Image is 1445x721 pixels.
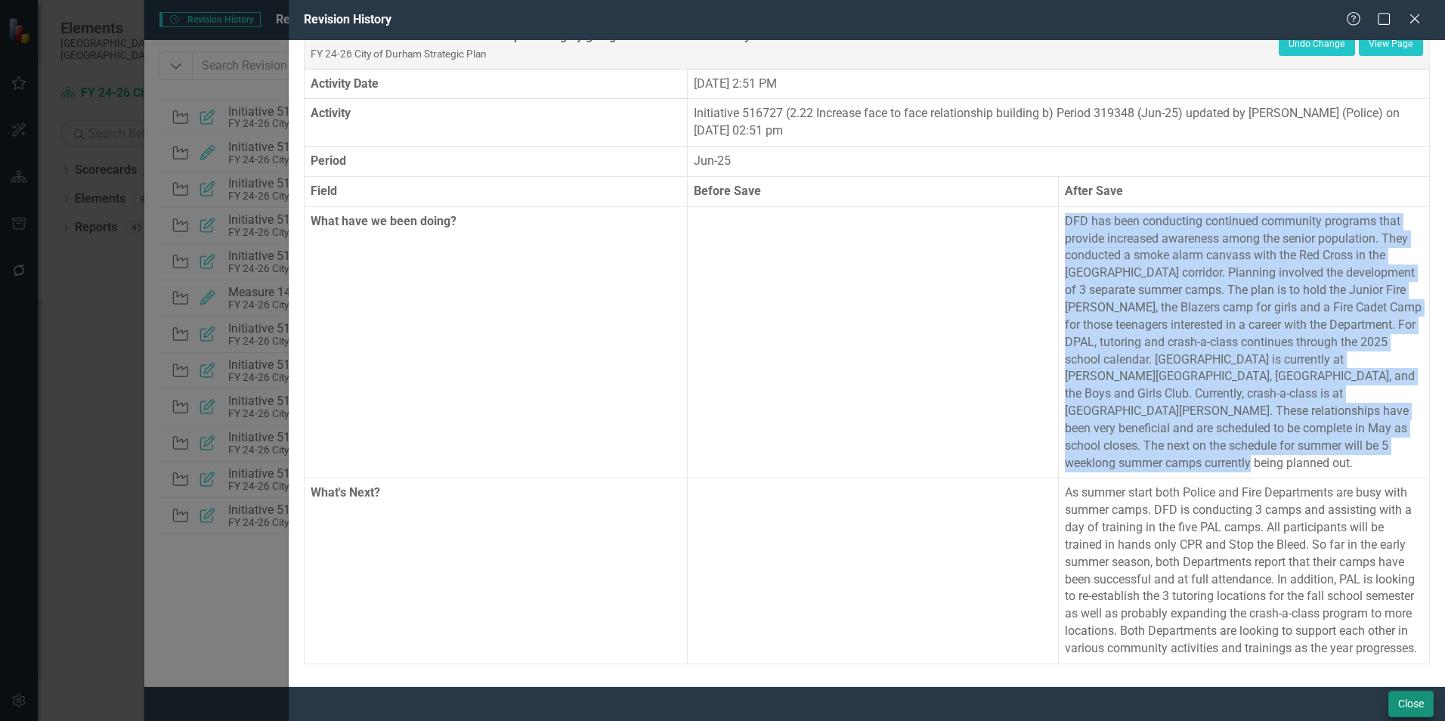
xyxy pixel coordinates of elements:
[311,48,487,60] small: FY 24-26 City of Durham Strategic Plan
[687,69,1429,99] td: [DATE] 2:51 PM
[687,99,1429,147] td: Initiative 516727 (2.22 Increase face to face relationship building b) Period 319348 (Jun-25) upd...
[1388,691,1434,717] button: Close
[304,12,391,26] span: Revision History
[305,176,687,206] th: Field
[687,147,1429,177] td: Jun-25
[311,28,1279,63] div: 2.22 Increase face to face relationship building by going where residents already are
[305,478,687,664] th: What's Next?
[1058,176,1429,206] th: After Save
[305,147,687,177] th: Period
[305,69,687,99] th: Activity Date
[1065,213,1423,472] p: DFD has been conducting continued community programs that provide increased awareness among the s...
[305,206,687,478] th: What have we been doing?
[687,176,1058,206] th: Before Save
[1065,484,1423,657] p: As summer start both Police and Fire Departments are busy with summer camps. DFD is conducting 3 ...
[305,99,687,147] th: Activity
[1279,32,1355,56] button: Undo Change
[1359,32,1423,56] a: View Page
